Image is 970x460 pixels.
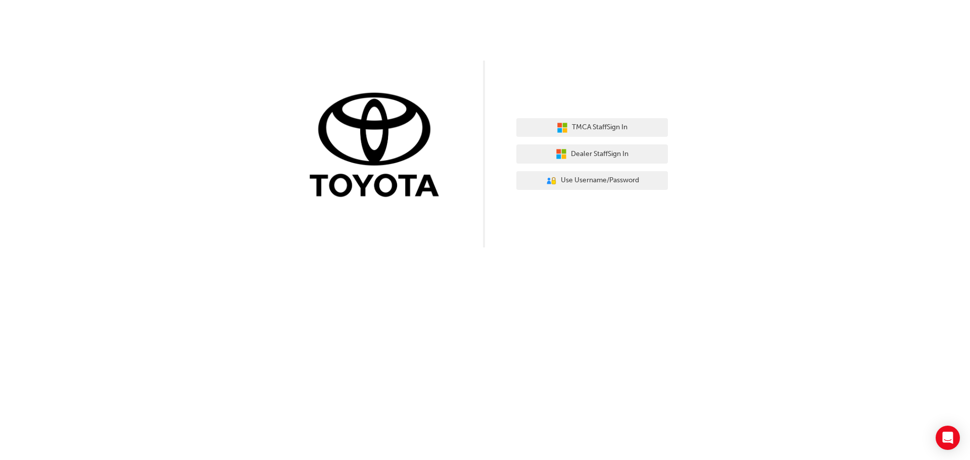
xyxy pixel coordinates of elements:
button: Use Username/Password [516,171,668,190]
button: Dealer StaffSign In [516,144,668,164]
span: TMCA Staff Sign In [572,122,627,133]
span: Dealer Staff Sign In [571,148,628,160]
div: Open Intercom Messenger [936,426,960,450]
span: Use Username/Password [561,175,639,186]
button: TMCA StaffSign In [516,118,668,137]
img: Trak [302,90,454,202]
